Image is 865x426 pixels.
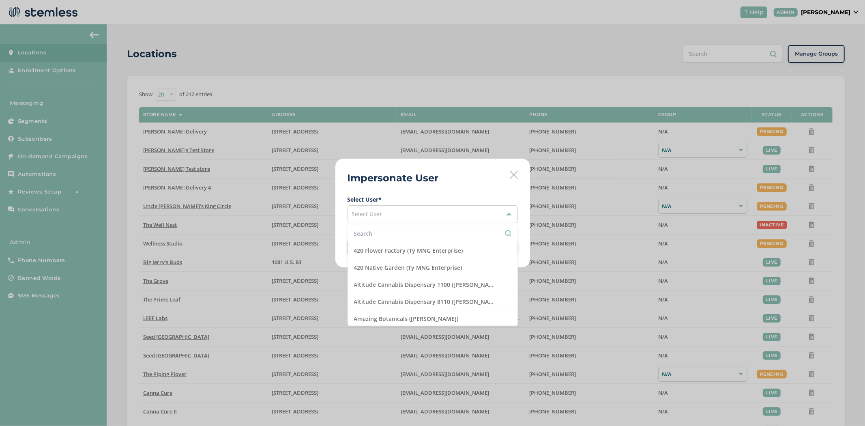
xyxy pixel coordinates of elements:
li: Amazing Botanicals ([PERSON_NAME]) [348,310,517,327]
span: Select User [352,210,382,218]
li: Altitude Cannabis Dispensary 1100 ([PERSON_NAME]) [348,276,517,293]
iframe: Chat Widget [824,387,865,426]
h2: Impersonate User [348,171,439,185]
input: Search [354,229,511,238]
li: 420 Native Garden (Ty MNG Enterprise) [348,259,517,276]
label: Select User [348,195,518,204]
li: Altitude Cannabis Dispensary 8110 ([PERSON_NAME]) [348,293,517,310]
li: 420 Flower Factory (Ty MNG Enterprise) [348,242,517,259]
